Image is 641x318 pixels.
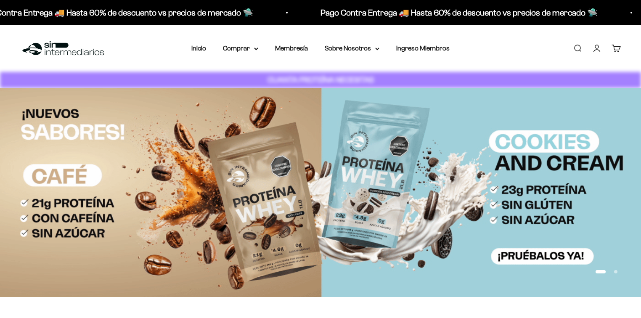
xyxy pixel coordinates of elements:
strong: CUANTA PROTEÍNA NECESITAS [268,75,374,84]
a: Ingreso Miembros [396,45,450,52]
a: Inicio [191,45,206,52]
summary: Comprar [223,43,258,54]
a: Membresía [275,45,308,52]
p: Pago Contra Entrega 🚚 Hasta 60% de descuento vs precios de mercado 🛸 [320,6,598,19]
summary: Sobre Nosotros [325,43,379,54]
